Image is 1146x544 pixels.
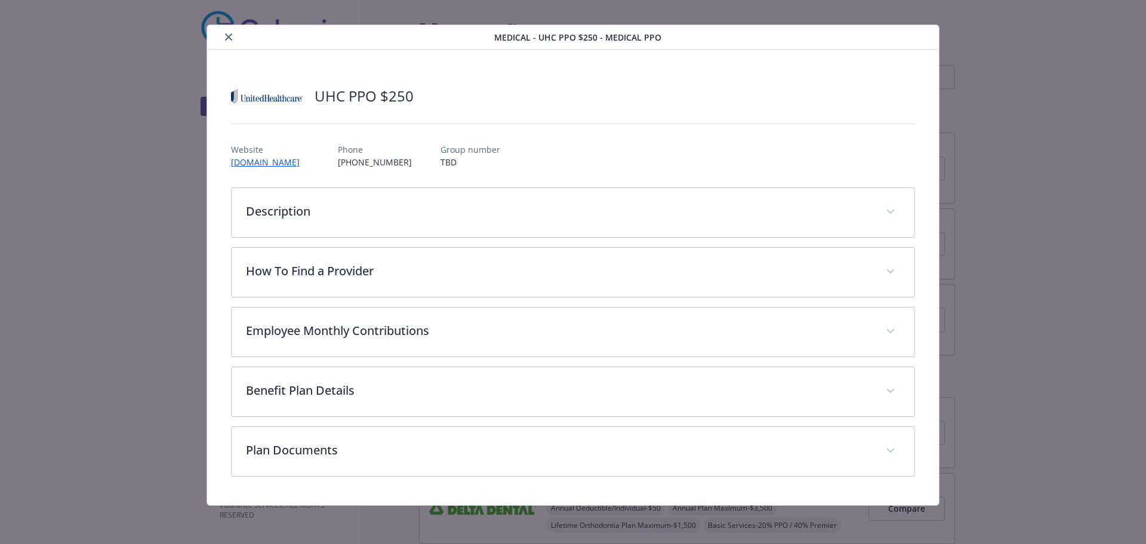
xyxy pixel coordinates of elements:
[231,143,309,156] p: Website
[246,262,872,280] p: How To Find a Provider
[246,441,872,459] p: Plan Documents
[246,322,872,340] p: Employee Monthly Contributions
[246,382,872,399] p: Benefit Plan Details
[246,202,872,220] p: Description
[338,156,412,168] p: [PHONE_NUMBER]
[221,30,236,44] button: close
[338,143,412,156] p: Phone
[232,248,915,297] div: How To Find a Provider
[494,31,661,44] span: Medical - UHC PPO $250 - Medical PPO
[232,308,915,356] div: Employee Monthly Contributions
[232,427,915,476] div: Plan Documents
[231,78,303,114] img: United Healthcare Insurance Company
[440,156,500,168] p: TBD
[232,367,915,416] div: Benefit Plan Details
[440,143,500,156] p: Group number
[115,24,1031,506] div: details for plan Medical - UHC PPO $250 - Medical PPO
[232,188,915,237] div: Description
[315,86,414,106] h2: UHC PPO $250
[231,156,309,168] a: [DOMAIN_NAME]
